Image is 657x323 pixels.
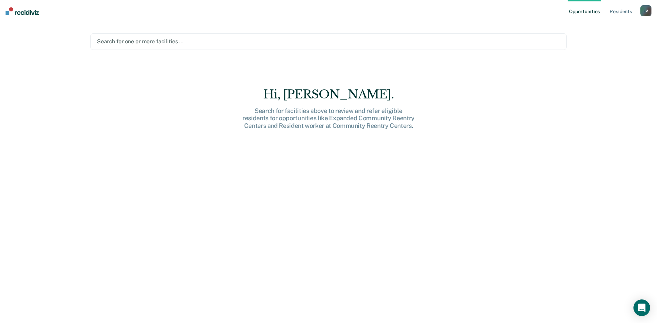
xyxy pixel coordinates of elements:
img: Recidiviz [6,7,39,15]
div: Open Intercom Messenger [633,299,650,316]
div: L A [640,5,651,16]
button: LA [640,5,651,16]
div: Hi, [PERSON_NAME]. [218,87,440,102]
div: Search for facilities above to review and refer eligible residents for opportunities like Expande... [218,107,440,130]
